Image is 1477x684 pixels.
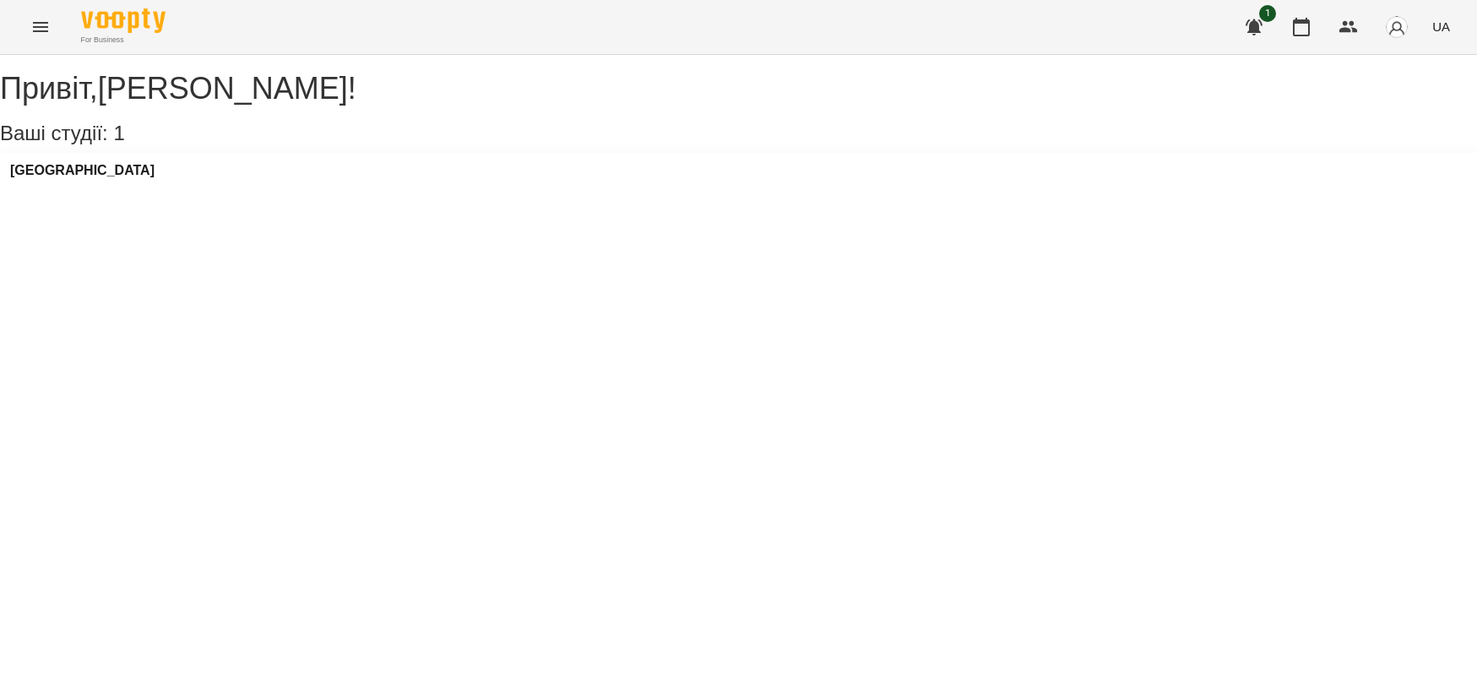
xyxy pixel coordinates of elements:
button: Menu [20,7,61,47]
span: UA [1432,18,1450,35]
span: For Business [81,35,166,46]
span: 1 [1259,5,1276,22]
button: UA [1425,11,1457,42]
span: 1 [113,122,124,144]
img: avatar_s.png [1385,15,1409,39]
img: Voopty Logo [81,8,166,33]
a: [GEOGRAPHIC_DATA] [10,163,155,178]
